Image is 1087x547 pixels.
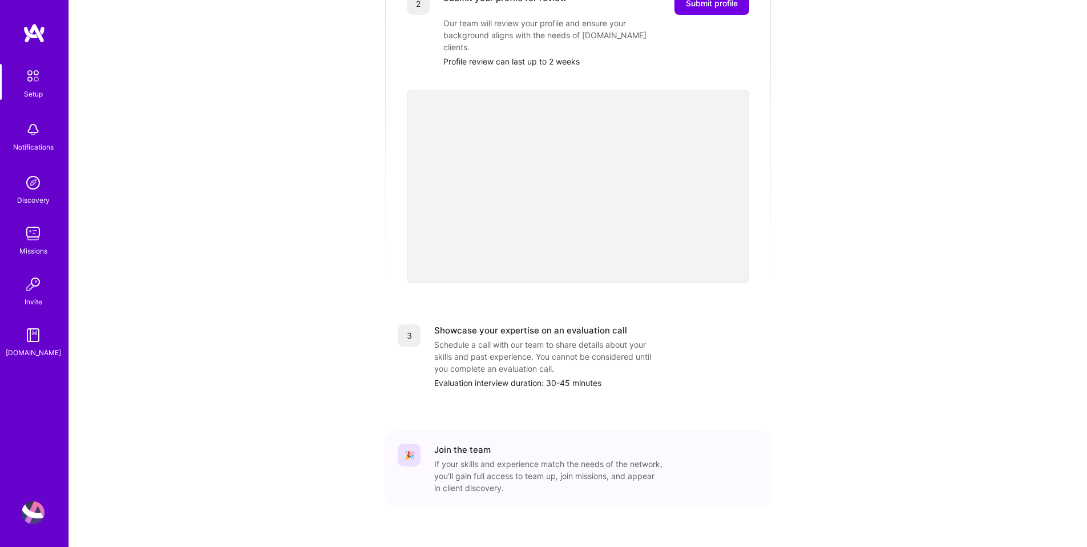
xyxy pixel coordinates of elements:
div: Evaluation interview duration: 30-45 minutes [434,377,758,389]
div: Schedule a call with our team to share details about your skills and past experience. You cannot ... [434,339,662,375]
img: discovery [22,171,45,194]
img: teamwork [22,222,45,245]
div: Notifications [13,141,54,153]
img: Invite [22,273,45,296]
div: Our team will review your profile and ensure your background aligns with the needs of [DOMAIN_NAM... [443,17,672,53]
div: Showcase your expertise on an evaluation call [434,324,627,336]
img: setup [21,64,45,88]
div: If your skills and experience match the needs of the network, you’ll gain full access to team up,... [434,458,662,494]
img: bell [22,118,45,141]
div: Join the team [434,444,491,456]
div: 🎉 [398,444,421,466]
div: Discovery [17,194,50,206]
a: User Avatar [19,501,47,524]
div: Profile review can last up to 2 weeks [443,55,749,67]
div: [DOMAIN_NAME] [6,347,61,359]
iframe: video [407,90,749,283]
img: User Avatar [22,501,45,524]
div: 3 [398,324,421,347]
div: Missions [19,245,47,257]
div: Setup [24,88,43,100]
div: Invite [25,296,42,308]
img: guide book [22,324,45,347]
img: logo [23,23,46,43]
